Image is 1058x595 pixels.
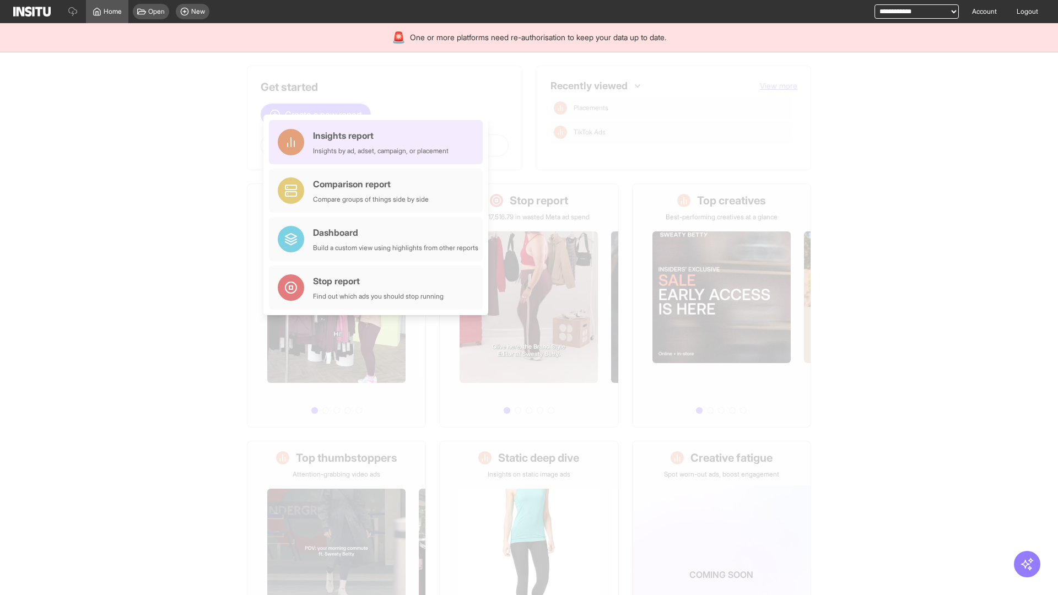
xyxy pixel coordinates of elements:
[313,274,444,288] div: Stop report
[191,7,205,16] span: New
[313,244,478,252] div: Build a custom view using highlights from other reports
[313,195,429,204] div: Compare groups of things side by side
[313,129,449,142] div: Insights report
[313,292,444,301] div: Find out which ads you should stop running
[104,7,122,16] span: Home
[148,7,165,16] span: Open
[313,177,429,191] div: Comparison report
[410,32,666,43] span: One or more platforms need re-authorisation to keep your data up to date.
[13,7,51,17] img: Logo
[392,30,406,45] div: 🚨
[313,147,449,155] div: Insights by ad, adset, campaign, or placement
[313,226,478,239] div: Dashboard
